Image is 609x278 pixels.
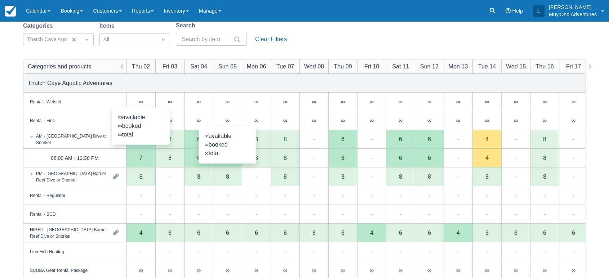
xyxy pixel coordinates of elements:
div: ∞ [341,267,345,273]
div: - [544,191,546,199]
div: ∞ [399,267,403,273]
div: 8 [530,149,559,167]
div: ∞ [271,93,299,111]
div: ∞ [501,93,530,111]
div: - [428,210,430,218]
div: - [573,135,574,143]
div: 4 [457,230,460,236]
div: - [486,191,488,199]
div: 6 [226,230,229,236]
span: ∞ [118,131,122,138]
div: ∞ [456,99,460,104]
div: 6 [242,224,271,242]
div: 6 [572,230,575,236]
div: 08:00 AM - 12:30 PM [51,153,99,162]
div: ∞ [184,111,213,130]
div: - [342,210,344,218]
div: 8 [543,174,546,179]
div: 6 [415,149,444,167]
div: 6 [530,224,559,242]
div: 6 [399,155,402,161]
div: Thu 16 [535,62,554,71]
div: 6 [386,224,415,242]
input: Search by item [182,33,232,46]
div: - [255,191,257,199]
div: 8 [399,174,402,179]
div: ∞ [213,111,242,130]
div: - [313,247,315,256]
div: - [371,153,373,162]
p: [PERSON_NAME] [549,4,597,11]
div: ∞ [254,99,258,104]
div: 6 [197,136,200,142]
div: ∞ [415,93,444,111]
div: ∞ [572,117,575,123]
div: ∞ [485,99,489,104]
div: ∞ [126,93,155,111]
div: ∞ [299,111,328,130]
div: ∞ [299,93,328,111]
div: - [169,210,171,218]
div: ∞ [370,267,374,273]
div: 6 [341,155,344,161]
div: - [515,247,517,256]
div: ∞ [226,267,230,273]
div: 8 [271,149,299,167]
div: - [140,247,142,256]
div: ∞ [226,99,230,104]
div: 6 [255,230,258,236]
div: Thatch Caye Aquatic Adventures [28,79,112,87]
div: - [198,191,200,199]
div: 6 [485,230,489,236]
div: Thu 02 [132,62,150,71]
label: Items [99,22,117,30]
div: Fri 17 [566,62,581,71]
div: ∞ [357,111,386,130]
div: Rental - Wetsuit [30,98,61,105]
div: 8 [543,155,546,161]
div: Mon 13 [449,62,468,71]
div: ∞ [472,111,501,130]
div: ∞ [472,93,501,111]
div: 4 [357,224,386,242]
div: - [457,153,459,162]
div: - [428,191,430,199]
div: - [255,210,257,218]
div: SCUBA Gear Rental Package [30,267,88,273]
span: Dropdown icon [83,36,90,43]
span: ∞ [204,150,209,156]
div: 4 [485,136,489,142]
div: ∞ [456,267,460,273]
div: ∞ [386,111,415,130]
div: 8 [255,136,258,142]
div: ∞ [485,117,489,123]
div: ∞ [184,93,213,111]
div: 8 [168,136,172,142]
div: 8 [155,149,184,167]
div: ∞ [283,117,287,123]
div: ∞ [197,267,201,273]
div: ∞ [456,117,460,123]
div: total [204,149,250,158]
div: Thu 09 [334,62,352,71]
div: Tue 14 [478,62,496,71]
div: - [515,153,517,162]
div: Sat 11 [392,62,409,71]
div: available [118,113,164,122]
div: 6 [155,224,184,242]
div: - [544,210,546,218]
div: 4 [139,230,143,236]
div: available [204,132,250,140]
div: ∞ [155,93,184,111]
i: Help [506,8,511,13]
div: ∞ [168,267,172,273]
div: ∞ [357,93,386,111]
img: checkfront-main-nav-mini-logo.png [5,6,16,17]
div: 6 [428,136,431,142]
div: ∞ [370,99,374,104]
div: - [198,210,200,218]
div: - [400,191,401,199]
label: Categories [23,22,56,30]
div: - [515,135,517,143]
div: ∞ [399,99,403,104]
